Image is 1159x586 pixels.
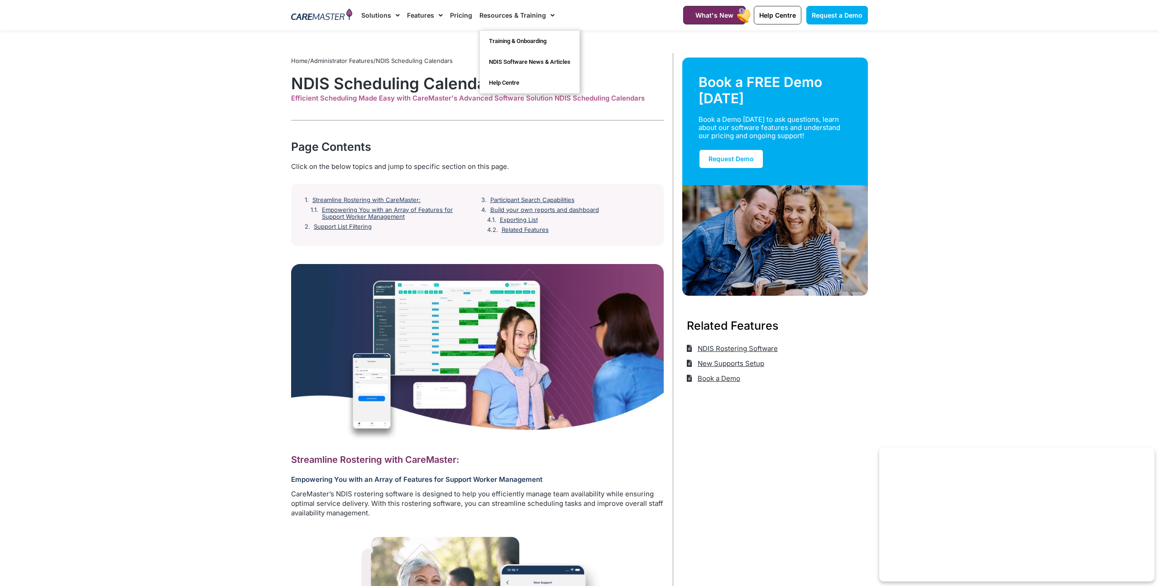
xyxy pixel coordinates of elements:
a: Related Features [502,226,549,234]
a: Help Centre [480,72,579,93]
span: Request Demo [709,155,754,163]
a: Request Demo [699,149,764,169]
a: New Supports Setup [687,356,764,371]
a: Build your own reports and dashboard [490,207,599,214]
a: Streamline Rostering with CareMaster: [312,197,421,204]
a: NDIS Rostering Software [687,341,778,356]
a: Home [291,57,308,64]
a: Help Centre [754,6,801,24]
iframe: Popup CTA [879,447,1154,581]
div: Efficient Scheduling Made Easy with CareMaster's Advanced Software Solution NDIS Scheduling Calen... [291,94,664,102]
div: Click on the below topics and jump to specific section on this page. [291,162,664,172]
a: Participant Search Capabilities [490,197,575,204]
div: Book a FREE Demo [DATE] [699,74,852,106]
span: NDIS Scheduling Calendars [376,57,453,64]
h3: Related Features [687,317,863,334]
a: Request a Demo [806,6,868,24]
h2: Streamline Rostering with CareMaster: [291,454,664,466]
h1: NDIS Scheduling Calendars [291,74,664,93]
img: Support Worker and NDIS Participant out for a coffee. [682,185,868,296]
span: Request a Demo [812,11,862,19]
img: CareMaster Logo [291,9,352,22]
h3: Empowering You with an Array of Features for Support Worker Management [291,475,664,484]
span: NDIS Rostering Software [695,341,778,356]
a: Training & Onboarding [480,31,579,52]
span: What's New [695,11,733,19]
span: / / [291,57,453,64]
span: Book a Demo [695,371,740,386]
div: Book a Demo [DATE] to ask questions, learn about our software features and understand our pricing... [699,115,841,140]
a: Exporting List [500,216,538,224]
ul: Resources & Training [479,30,580,94]
span: New Supports Setup [695,356,764,371]
p: CareMaster’s NDIS rostering software is designed to help you efficiently manage team availability... [291,489,664,518]
span: Help Centre [759,11,796,19]
a: What's New [683,6,746,24]
a: Support List Filtering [314,223,372,231]
a: Book a Demo [687,371,740,386]
a: NDIS Software News & Articles [480,52,579,72]
a: Administrator Features [310,57,374,64]
div: Page Contents [291,139,664,155]
a: Empowering You with an Array of Features for Support Worker Management [322,207,474,221]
